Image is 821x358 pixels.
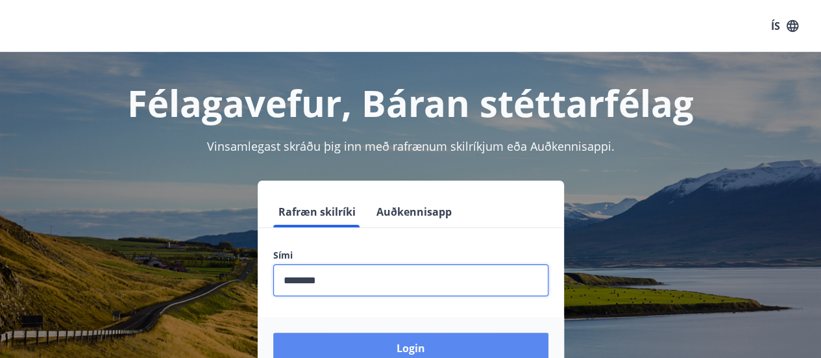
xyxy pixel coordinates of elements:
button: Rafræn skilríki [273,196,361,227]
button: Auðkennisapp [371,196,457,227]
h1: Félagavefur, Báran stéttarfélag [16,78,805,127]
button: ÍS [764,14,805,38]
span: Vinsamlegast skráðu þig inn með rafrænum skilríkjum eða Auðkennisappi. [207,138,615,154]
label: Sími [273,249,548,262]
